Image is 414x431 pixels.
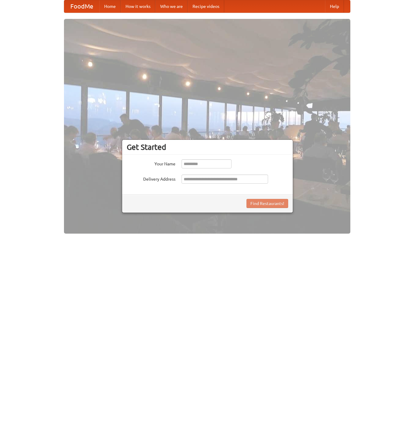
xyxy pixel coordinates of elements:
[188,0,224,12] a: Recipe videos
[121,0,155,12] a: How it works
[325,0,344,12] a: Help
[127,159,175,167] label: Your Name
[127,143,288,152] h3: Get Started
[246,199,288,208] button: Find Restaurants!
[155,0,188,12] a: Who we are
[99,0,121,12] a: Home
[127,175,175,182] label: Delivery Address
[64,0,99,12] a: FoodMe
